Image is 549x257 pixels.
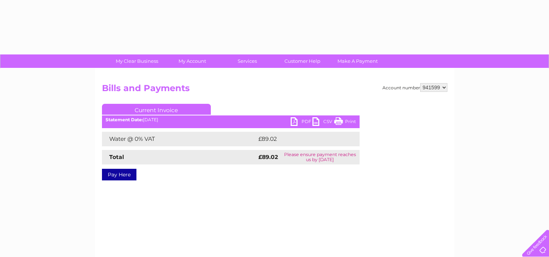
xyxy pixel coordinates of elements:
a: Current Invoice [102,104,211,115]
a: Make A Payment [328,54,388,68]
a: My Account [162,54,222,68]
td: £89.02 [257,132,345,146]
h2: Bills and Payments [102,83,447,97]
b: Statement Date: [106,117,143,122]
a: Print [334,117,356,128]
a: CSV [312,117,334,128]
a: Pay Here [102,169,136,180]
a: Services [217,54,277,68]
strong: £89.02 [258,154,278,160]
div: [DATE] [102,117,360,122]
div: Account number [382,83,447,92]
a: My Clear Business [107,54,167,68]
td: Please ensure payment reaches us by [DATE] [280,150,359,164]
a: PDF [291,117,312,128]
strong: Total [109,154,124,160]
td: Water @ 0% VAT [102,132,257,146]
a: Customer Help [273,54,332,68]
